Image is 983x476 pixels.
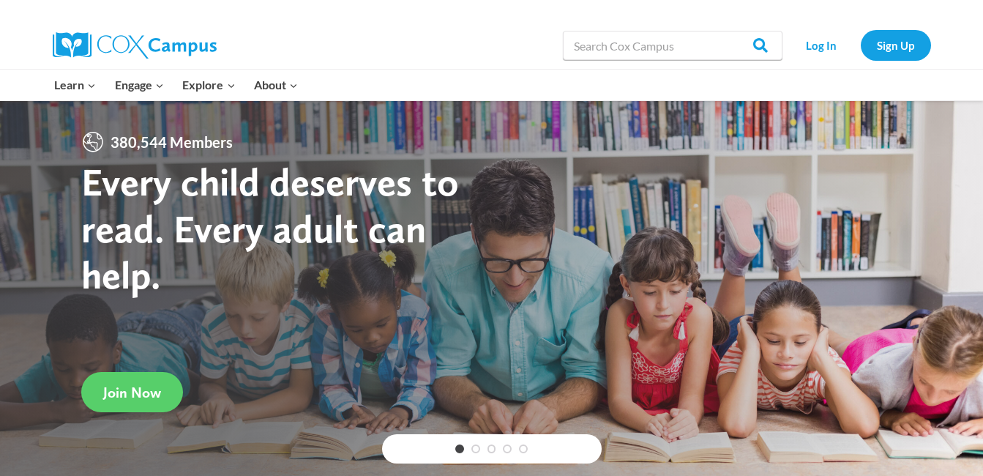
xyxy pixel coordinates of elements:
a: Log In [790,30,853,60]
nav: Primary Navigation [45,70,307,100]
a: 5 [519,445,528,453]
span: Engage [115,75,164,94]
span: Learn [54,75,96,94]
a: 4 [503,445,512,453]
nav: Secondary Navigation [790,30,931,60]
input: Search Cox Campus [563,31,782,60]
span: Explore [182,75,235,94]
img: Cox Campus [53,32,217,59]
a: Join Now [81,372,183,412]
strong: Every child deserves to read. Every adult can help. [81,158,459,298]
span: 380,544 Members [105,130,239,154]
a: Sign Up [861,30,931,60]
a: 3 [487,445,496,453]
a: 2 [471,445,480,453]
a: 1 [455,445,464,453]
span: Join Now [103,384,161,401]
span: About [254,75,298,94]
